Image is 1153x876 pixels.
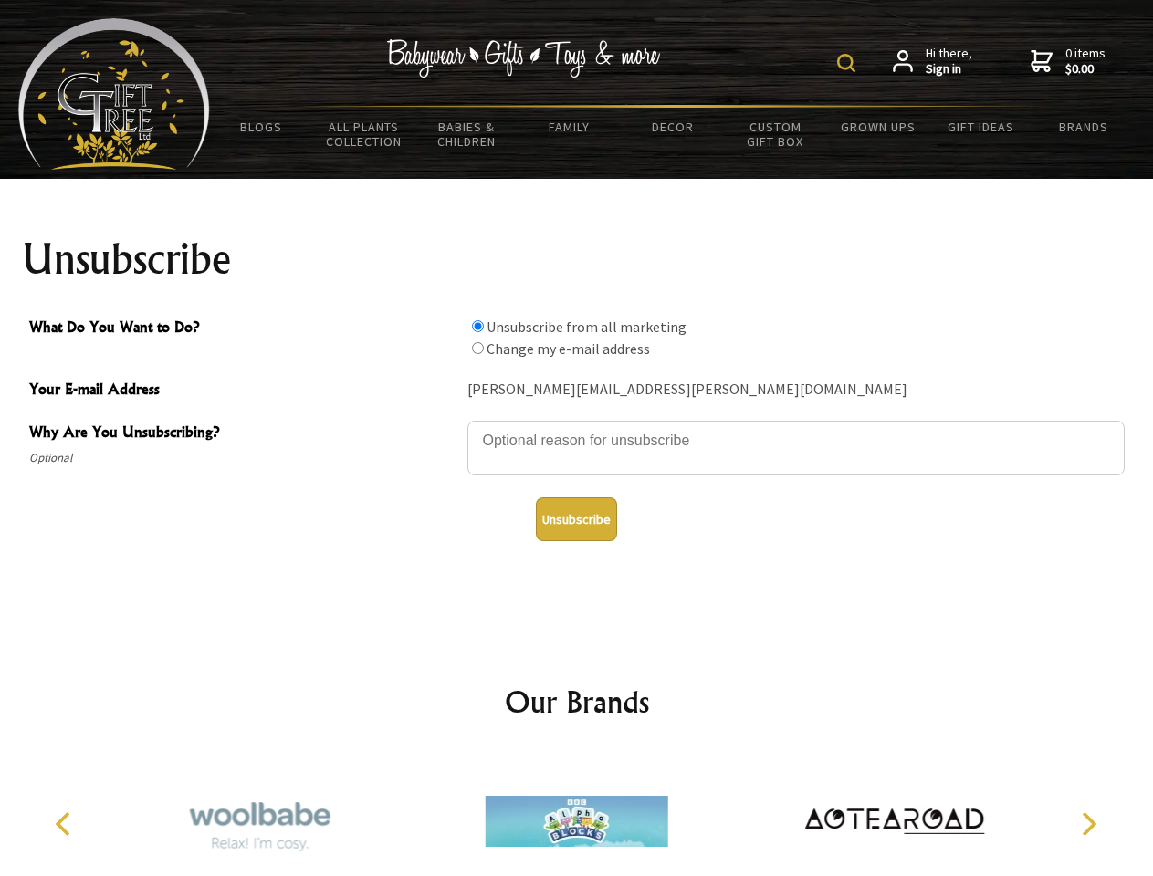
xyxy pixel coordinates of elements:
[487,318,687,336] label: Unsubscribe from all marketing
[415,108,519,161] a: Babies & Children
[29,378,458,404] span: Your E-mail Address
[724,108,827,161] a: Custom Gift Box
[926,61,972,78] strong: Sign in
[29,421,458,447] span: Why Are You Unsubscribing?
[837,54,855,72] img: product search
[621,108,724,146] a: Decor
[18,18,210,170] img: Babyware - Gifts - Toys and more...
[926,46,972,78] span: Hi there,
[46,804,86,844] button: Previous
[29,316,458,342] span: What Do You Want to Do?
[467,376,1125,404] div: [PERSON_NAME][EMAIL_ADDRESS][PERSON_NAME][DOMAIN_NAME]
[1032,108,1136,146] a: Brands
[929,108,1032,146] a: Gift Ideas
[22,237,1132,281] h1: Unsubscribe
[37,680,1117,724] h2: Our Brands
[519,108,622,146] a: Family
[472,320,484,332] input: What Do You Want to Do?
[1031,46,1106,78] a: 0 items$0.00
[1068,804,1108,844] button: Next
[313,108,416,161] a: All Plants Collection
[826,108,929,146] a: Grown Ups
[893,46,972,78] a: Hi there,Sign in
[472,342,484,354] input: What Do You Want to Do?
[1065,61,1106,78] strong: $0.00
[387,39,661,78] img: Babywear - Gifts - Toys & more
[210,108,313,146] a: BLOGS
[536,497,617,541] button: Unsubscribe
[1065,45,1106,78] span: 0 items
[467,421,1125,475] textarea: Why Are You Unsubscribing?
[487,339,650,358] label: Change my e-mail address
[29,447,458,469] span: Optional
